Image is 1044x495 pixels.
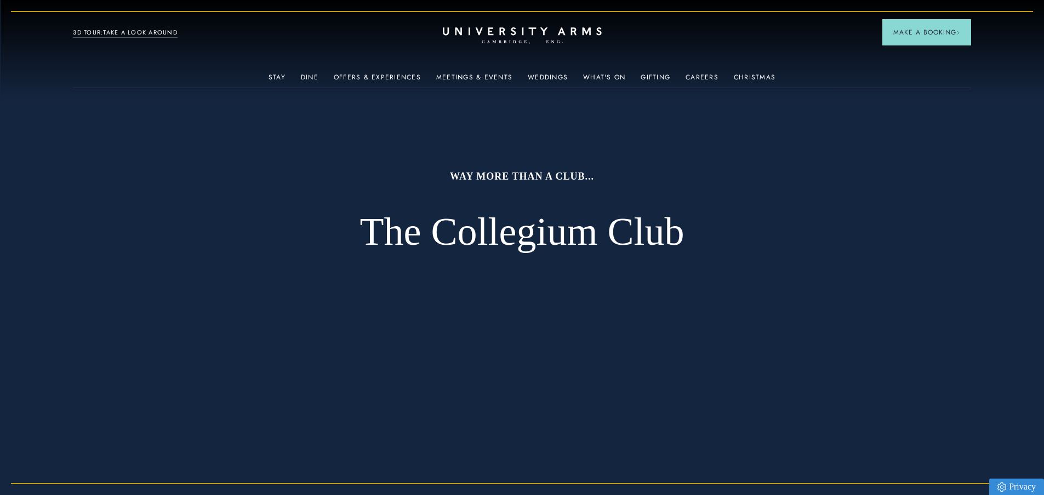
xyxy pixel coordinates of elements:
a: Stay [269,73,286,88]
h1: Way more than a club... [303,170,741,183]
a: Gifting [641,73,670,88]
a: Careers [686,73,718,88]
a: 3D TOUR:TAKE A LOOK AROUND [73,28,178,38]
button: Make a BookingArrow icon [882,19,971,45]
a: Meetings & Events [436,73,512,88]
a: Privacy [989,479,1044,495]
a: Christmas [734,73,775,88]
a: Offers & Experiences [334,73,421,88]
h2: The Collegium Club [303,209,741,256]
img: Arrow icon [956,31,960,34]
a: Weddings [528,73,568,88]
a: Dine [301,73,318,88]
a: What's On [583,73,625,88]
img: Privacy [997,482,1006,492]
span: Make a Booking [893,27,960,37]
a: Home [443,27,602,44]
